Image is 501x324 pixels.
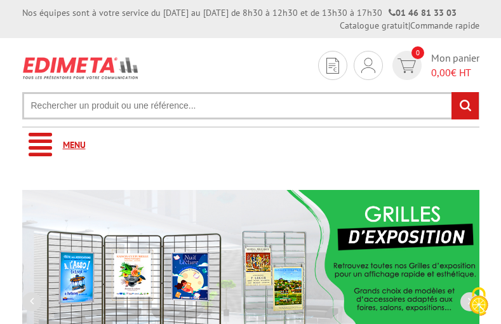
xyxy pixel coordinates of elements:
[22,6,457,19] div: Nos équipes sont à votre service du [DATE] au [DATE] de 8h30 à 12h30 et de 13h30 à 17h30
[340,19,479,32] div: |
[22,128,479,163] a: Menu
[410,20,479,31] a: Commande rapide
[361,58,375,73] img: devis rapide
[63,139,86,151] span: Menu
[22,51,140,85] img: Présentoir, panneau, stand - Edimeta - PLV, affichage, mobilier bureau, entreprise
[411,46,424,59] span: 0
[451,92,479,119] input: rechercher
[340,20,408,31] a: Catalogue gratuit
[397,58,416,73] img: devis rapide
[431,65,479,80] span: € HT
[431,66,451,79] span: 0,00
[457,281,501,324] button: Cookies (fenêtre modale)
[389,51,479,80] a: devis rapide 0 Mon panier 0,00€ HT
[22,92,479,119] input: Rechercher un produit ou une référence...
[326,58,339,74] img: devis rapide
[431,51,479,80] span: Mon panier
[463,286,495,318] img: Cookies (fenêtre modale)
[389,7,457,18] strong: 01 46 81 33 03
